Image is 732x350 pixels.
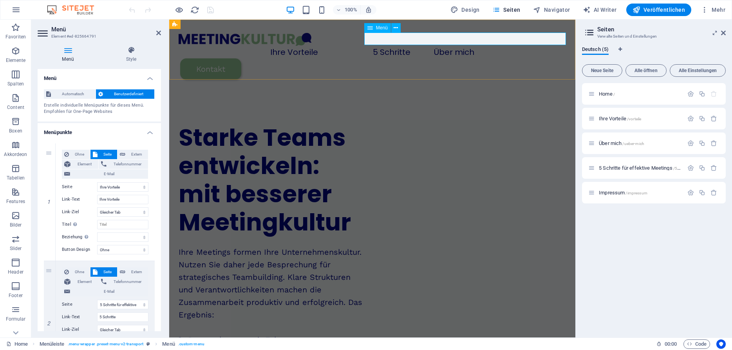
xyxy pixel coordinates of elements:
span: Alle öffnen [629,68,663,73]
button: Seiten [489,4,524,16]
button: Design [447,4,483,16]
span: Seite [100,150,115,159]
button: Element [62,277,98,287]
span: Extern [128,267,146,277]
em: 1 [43,199,54,205]
div: Impressum/impressum [596,190,683,195]
label: Seite [62,300,97,309]
span: Seiten [492,6,521,14]
h4: Menü [38,46,101,63]
div: Entfernen [710,115,717,122]
div: Duplizieren [699,165,705,171]
span: Ohne [71,150,88,159]
p: Spalten [7,81,24,87]
button: Telefonnummer [99,160,148,169]
span: Navigator [533,6,570,14]
button: Code [683,339,710,349]
h2: Menü [51,26,161,33]
button: Extern [117,150,148,159]
div: Einstellungen [687,140,694,147]
p: Formular [6,316,26,322]
button: Klicke hier, um den Vorschau-Modus zu verlassen [174,5,184,15]
p: Tabellen [7,175,25,181]
h6: Session-Zeit [656,339,677,349]
img: Editor Logo [45,5,104,15]
button: Usercentrics [716,339,726,349]
div: Erstelle individuelle Menüpunkte für dieses Menü. Empfohlen für One-Page Websites [44,102,155,115]
p: Boxen [9,128,22,134]
span: Klick, um Seite zu öffnen [599,190,647,196]
button: Ohne [62,267,90,277]
button: Alle öffnen [625,64,667,77]
div: Einstellungen [687,115,694,122]
i: Seite neu laden [190,5,199,15]
div: Die Startseite kann nicht gelöscht werden [710,91,717,97]
label: Titel [62,220,97,229]
span: E-Mail [72,169,146,179]
button: Navigator [530,4,573,16]
span: Code [687,339,707,349]
button: Ohne [62,150,90,159]
button: reload [190,5,199,15]
span: AI Writer [583,6,617,14]
span: Deutsch (5) [582,45,609,56]
div: Ihre Vorteile/vorteile [596,116,683,121]
span: Seite [100,267,115,277]
p: Slider [10,245,22,252]
span: Alle Einstellungen [673,68,722,73]
i: Dieses Element ist ein anpassbares Preset [146,342,150,346]
h2: Seiten [597,26,726,33]
div: Duplizieren [699,140,705,147]
label: Link-Ziel [62,325,97,334]
span: /ueber-mich [622,141,644,146]
p: Favoriten [5,34,26,40]
span: Klick zum Auswählen. Doppelklick zum Bearbeiten [162,339,175,349]
p: Features [6,198,25,205]
h4: Style [101,46,161,63]
button: Alle Einstellungen [670,64,726,77]
h4: Menü [38,69,161,83]
span: /vorteile [627,117,641,121]
div: Sprachen-Tabs [582,46,726,61]
p: Bilder [10,222,22,228]
span: Ohne [71,267,88,277]
span: Mehr [701,6,725,14]
span: Klick, um Seite zu öffnen [599,91,615,97]
button: E-Mail [62,169,148,179]
h4: Menüpunkte [38,123,161,137]
span: Design [450,6,480,14]
div: Duplizieren [699,115,705,122]
span: /impressum [625,191,647,195]
input: Link-Text... [97,195,148,204]
span: Klick, um Seite zu öffnen [599,140,644,146]
span: . menu-wrapper .preset-menu-v2-transport [68,339,144,349]
input: Titel [97,220,148,229]
label: Button Design [62,245,97,254]
span: : [670,341,671,347]
p: Akkordeon [4,151,27,158]
span: Benutzerdefiniert [105,89,152,99]
i: Bei Größenänderung Zoomstufe automatisch an das gewählte Gerät anpassen. [365,6,372,13]
h3: Verwalte Seiten und Einstellungen [597,33,710,40]
button: E-Mail [62,287,148,296]
span: Element [73,160,96,169]
span: 00 00 [665,339,677,349]
input: Link-Text... [97,312,148,322]
button: Automatisch [44,89,96,99]
span: Neue Seite [586,68,619,73]
button: Mehr [698,4,728,16]
h3: Element #ed-825664791 [51,33,145,40]
span: Extern [128,150,146,159]
span: Element [73,277,96,287]
span: Klick, um Seite zu öffnen [599,116,641,122]
button: Telefonnummer [99,277,148,287]
label: Link-Ziel [62,207,97,217]
div: Entfernen [710,165,717,171]
div: 5 Schritte für effektive Meetings/5-schritte-fuer-effektive-meetings [596,165,683,170]
span: / [613,92,615,96]
span: E-Mail [72,287,146,296]
h6: 100% [345,5,357,15]
button: Benutzerdefiniert [96,89,155,99]
div: Entfernen [710,189,717,196]
button: Element [62,160,98,169]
